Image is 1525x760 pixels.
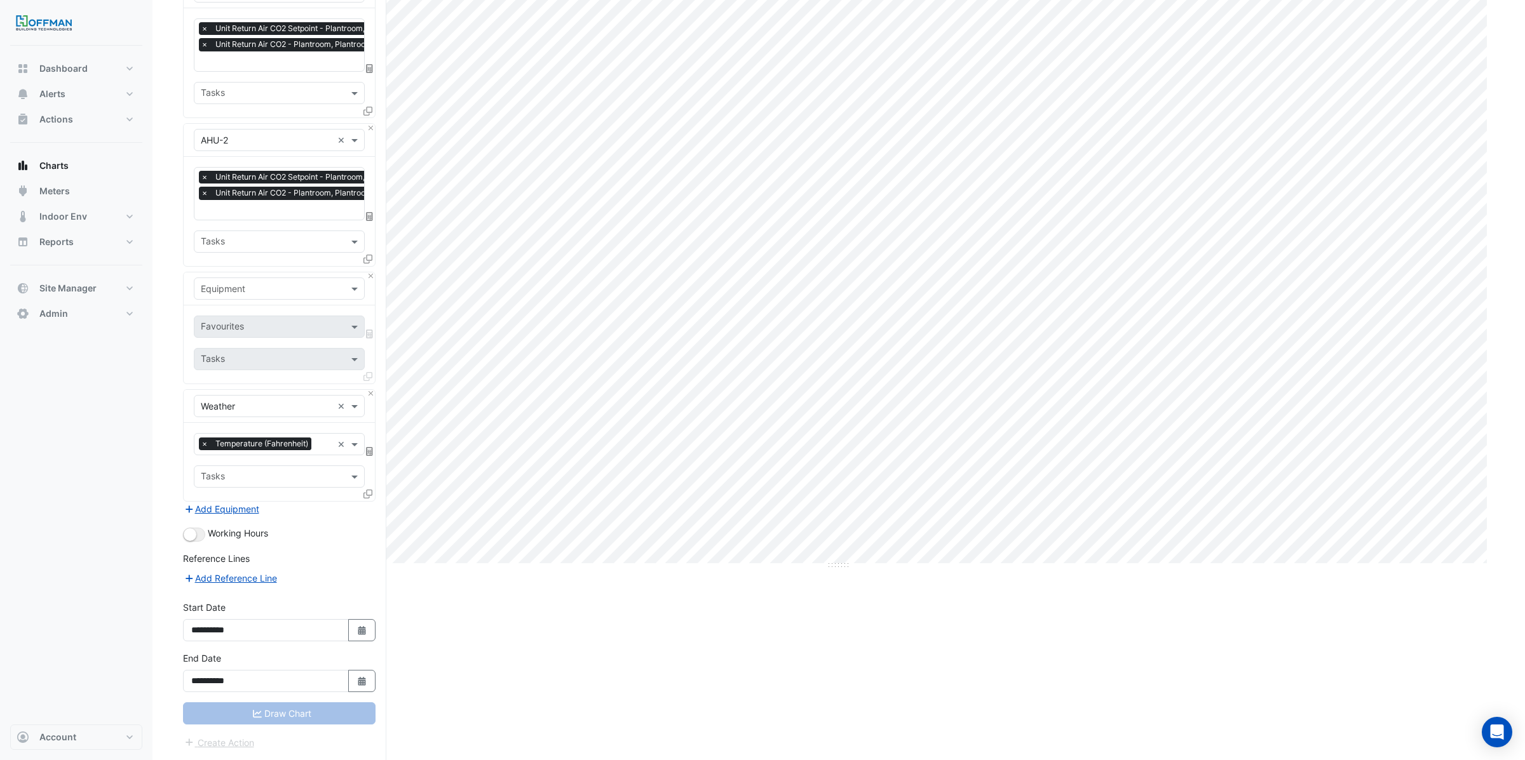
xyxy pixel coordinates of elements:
[39,236,74,248] span: Reports
[364,329,376,340] span: Choose Function
[199,352,225,368] div: Tasks
[363,489,372,500] span: Clone Favourites and Tasks from this Equipment to other Equipment
[17,62,29,75] app-icon: Dashboard
[17,185,29,197] app-icon: Meters
[363,371,372,382] span: Clone Favourites and Tasks from this Equipment to other Equipment
[39,159,69,172] span: Charts
[199,319,244,336] div: Favourites
[183,502,260,516] button: Add Equipment
[212,22,407,35] span: Unit Return Air CO2 Setpoint - Plantroom, Plantroom
[183,571,278,585] button: Add Reference Line
[17,159,29,172] app-icon: Charts
[363,105,372,116] span: Clone Favourites and Tasks from this Equipment to other Equipment
[199,187,210,199] span: ×
[356,676,368,686] fa-icon: Select Date
[10,56,142,81] button: Dashboard
[199,437,210,450] span: ×
[17,282,29,295] app-icon: Site Manager
[212,187,376,199] span: Unit Return Air CO2 - Plantroom, Plantroom
[364,446,376,457] span: Choose Function
[367,390,375,398] button: Close
[10,153,142,178] button: Charts
[39,113,73,126] span: Actions
[363,254,372,265] span: Clone Favourites and Tasks from this Equipment to other Equipment
[356,625,368,636] fa-icon: Select Date
[39,307,68,320] span: Admin
[10,178,142,204] button: Meters
[199,171,210,183] span: ×
[39,731,76,743] span: Account
[39,185,70,197] span: Meters
[17,88,29,100] app-icon: Alerts
[367,124,375,132] button: Close
[199,86,225,102] div: Tasks
[183,552,250,565] label: Reference Lines
[199,469,225,486] div: Tasks
[10,204,142,229] button: Indoor Env
[183,736,255,747] app-escalated-ticket-create-button: Please correct errors first
[10,724,142,750] button: Account
[10,107,142,132] button: Actions
[337,437,348,451] span: Clear
[199,234,225,251] div: Tasks
[337,399,348,413] span: Clear
[39,210,87,223] span: Indoor Env
[10,229,142,255] button: Reports
[364,63,376,74] span: Choose Function
[183,651,221,665] label: End Date
[15,10,72,36] img: Company Logo
[10,301,142,326] button: Admin
[212,437,311,450] span: Temperature (Fahrenheit)
[199,22,210,35] span: ×
[39,88,65,100] span: Alerts
[17,236,29,248] app-icon: Reports
[1482,717,1512,747] div: Open Intercom Messenger
[208,528,268,538] span: Working Hours
[17,113,29,126] app-icon: Actions
[212,171,407,183] span: Unit Return Air CO2 Setpoint - Plantroom, Plantroom
[183,601,226,614] label: Start Date
[367,272,375,281] button: Close
[364,211,376,222] span: Choose Function
[212,38,376,51] span: Unit Return Air CO2 - Plantroom, Plantroom
[39,282,97,295] span: Site Manager
[17,210,29,223] app-icon: Indoor Env
[199,38,210,51] span: ×
[337,133,348,147] span: Clear
[17,307,29,320] app-icon: Admin
[10,81,142,107] button: Alerts
[39,62,88,75] span: Dashboard
[10,276,142,301] button: Site Manager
